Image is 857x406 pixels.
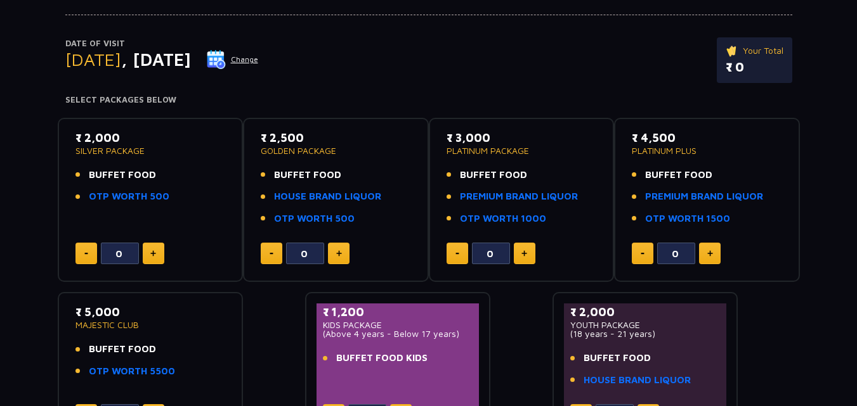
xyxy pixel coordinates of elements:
span: BUFFET FOOD [274,168,341,182]
p: SILVER PACKAGE [75,146,226,155]
img: minus [455,253,459,255]
span: BUFFET FOOD KIDS [336,351,428,365]
span: BUFFET FOOD [460,168,527,182]
img: plus [336,250,342,257]
p: YOUTH PACKAGE [570,320,721,329]
img: minus [270,253,273,255]
p: ₹ 2,000 [75,129,226,146]
p: ₹ 5,000 [75,303,226,320]
img: ticket [726,44,739,58]
a: PREMIUM BRAND LIQUOR [460,189,578,204]
p: GOLDEN PACKAGE [261,146,411,155]
p: ₹ 2,000 [570,303,721,320]
p: ₹ 1,200 [323,303,473,320]
a: OTP WORTH 1500 [645,212,730,226]
a: HOUSE BRAND LIQUOR [274,189,381,204]
a: OTP WORTH 500 [274,212,355,226]
a: OTP WORTH 500 [89,189,169,204]
a: OTP WORTH 1000 [460,212,546,226]
span: , [DATE] [121,49,191,70]
p: ₹ 2,500 [261,129,411,146]
p: ₹ 4,500 [632,129,782,146]
a: PREMIUM BRAND LIQUOR [645,189,763,204]
p: ₹ 0 [726,58,783,77]
p: MAJESTIC CLUB [75,320,226,329]
a: HOUSE BRAND LIQUOR [584,373,691,388]
span: BUFFET FOOD [89,342,156,357]
img: plus [521,250,527,257]
img: minus [84,253,88,255]
span: BUFFET FOOD [584,351,651,365]
img: plus [707,250,713,257]
p: Your Total [726,44,783,58]
p: PLATINUM PLUS [632,146,782,155]
p: Date of Visit [65,37,259,50]
a: OTP WORTH 5500 [89,364,175,379]
p: PLATINUM PACKAGE [447,146,597,155]
p: (18 years - 21 years) [570,329,721,338]
span: [DATE] [65,49,121,70]
span: BUFFET FOOD [89,168,156,182]
p: ₹ 3,000 [447,129,597,146]
p: KIDS PACKAGE [323,320,473,329]
h4: Select Packages Below [65,95,792,105]
button: Change [206,49,259,70]
p: (Above 4 years - Below 17 years) [323,329,473,338]
img: minus [641,253,644,255]
span: BUFFET FOOD [645,168,712,182]
img: plus [150,250,156,257]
